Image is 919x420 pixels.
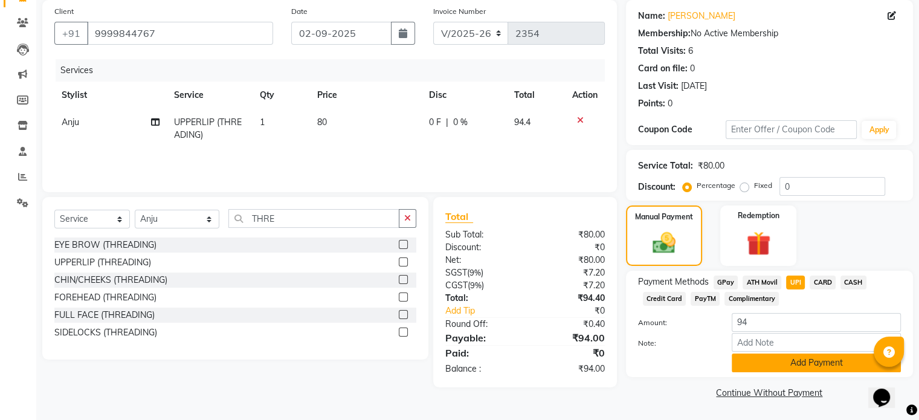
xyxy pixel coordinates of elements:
[525,318,614,331] div: ₹0.40
[540,305,613,317] div: ₹0
[525,254,614,267] div: ₹80.00
[840,276,866,289] span: CASH
[690,62,695,75] div: 0
[629,317,723,328] label: Amount:
[445,210,473,223] span: Total
[436,331,525,345] div: Payable:
[433,6,486,17] label: Invoice Number
[638,181,676,193] div: Discount:
[565,82,605,109] th: Action
[724,292,779,306] span: Complimentary
[87,22,273,45] input: Search by Name/Mobile/Email/Code
[638,62,688,75] div: Card on file:
[514,117,530,128] span: 94.4
[714,276,738,289] span: GPay
[668,97,672,110] div: 0
[253,82,310,109] th: Qty
[310,82,422,109] th: Price
[525,346,614,360] div: ₹0
[638,27,901,40] div: No Active Membership
[638,160,693,172] div: Service Total:
[422,82,507,109] th: Disc
[228,209,399,228] input: Search or Scan
[260,117,265,128] span: 1
[638,97,665,110] div: Points:
[638,123,726,136] div: Coupon Code
[62,117,79,128] span: Anju
[628,387,911,399] a: Continue Without Payment
[525,228,614,241] div: ₹80.00
[436,267,525,279] div: ( )
[317,117,327,128] span: 80
[743,276,781,289] span: ATH Movil
[754,180,772,191] label: Fixed
[688,45,693,57] div: 6
[786,276,805,289] span: UPI
[54,22,88,45] button: +91
[453,116,468,129] span: 0 %
[525,267,614,279] div: ₹7.20
[507,82,565,109] th: Total
[525,241,614,254] div: ₹0
[732,313,901,332] input: Amount
[681,80,707,92] div: [DATE]
[525,292,614,305] div: ₹94.40
[436,346,525,360] div: Paid:
[54,326,157,339] div: SIDELOCKS (THREADING)
[732,354,901,372] button: Add Payment
[691,292,720,306] span: PayTM
[638,45,686,57] div: Total Visits:
[436,279,525,292] div: ( )
[445,280,468,291] span: CGST
[54,6,74,17] label: Client
[469,268,481,277] span: 9%
[645,230,683,256] img: _cash.svg
[643,292,686,306] span: Credit Card
[732,333,901,352] input: Add Note
[697,180,735,191] label: Percentage
[698,160,724,172] div: ₹80.00
[54,274,167,286] div: CHIN/CHEEKS (THREADING)
[436,241,525,254] div: Discount:
[436,318,525,331] div: Round Off:
[167,82,253,109] th: Service
[54,291,156,304] div: FOREHEAD (THREADING)
[638,80,679,92] div: Last Visit:
[525,279,614,292] div: ₹7.20
[470,280,482,290] span: 9%
[445,267,467,278] span: SGST
[638,27,691,40] div: Membership:
[436,228,525,241] div: Sub Total:
[525,363,614,375] div: ₹94.00
[726,120,857,139] input: Enter Offer / Coupon Code
[638,10,665,22] div: Name:
[868,372,907,408] iframe: chat widget
[525,331,614,345] div: ₹94.00
[738,210,779,221] label: Redemption
[810,276,836,289] span: CARD
[436,363,525,375] div: Balance :
[739,228,778,259] img: _gift.svg
[54,239,156,251] div: EYE BROW (THREADING)
[629,338,723,349] label: Note:
[54,82,167,109] th: Stylist
[638,276,709,288] span: Payment Methods
[635,212,693,222] label: Manual Payment
[291,6,308,17] label: Date
[436,305,540,317] a: Add Tip
[862,121,896,139] button: Apply
[54,256,151,269] div: UPPERLIP (THREADING)
[174,117,242,140] span: UPPERLIP (THREADING)
[446,116,448,129] span: |
[436,254,525,267] div: Net:
[429,116,441,129] span: 0 F
[436,292,525,305] div: Total:
[54,309,155,321] div: FULL FACE (THREADING)
[668,10,735,22] a: [PERSON_NAME]
[56,59,614,82] div: Services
